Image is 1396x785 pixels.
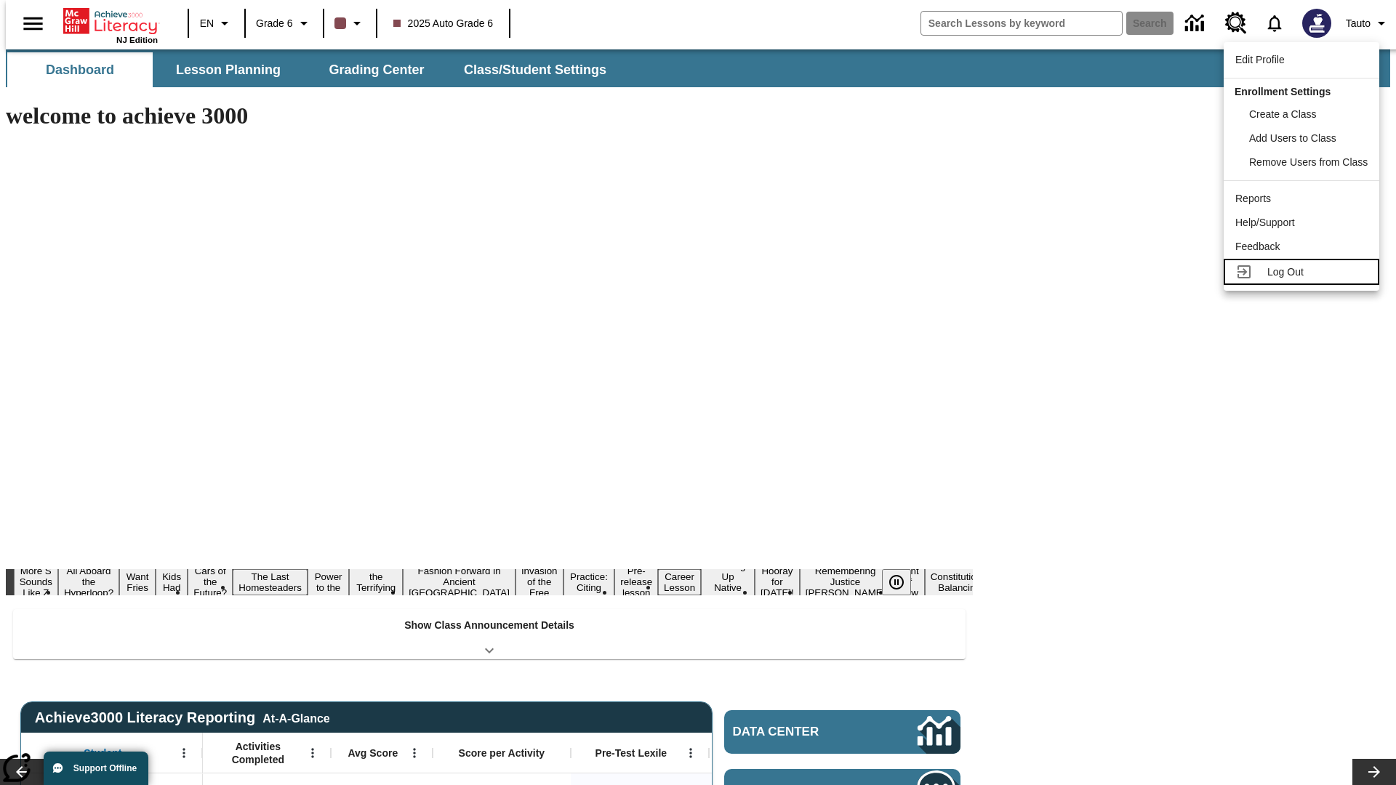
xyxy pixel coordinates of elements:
span: Log Out [1267,266,1304,278]
span: Feedback [1235,241,1280,252]
span: Create a Class [1249,108,1317,120]
span: Enrollment Settings [1235,86,1331,97]
span: Edit Profile [1235,54,1285,65]
span: Reports [1235,193,1271,204]
span: Remove Users from Class [1249,156,1368,168]
span: Help/Support [1235,217,1295,228]
span: Add Users to Class [1249,132,1336,144]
